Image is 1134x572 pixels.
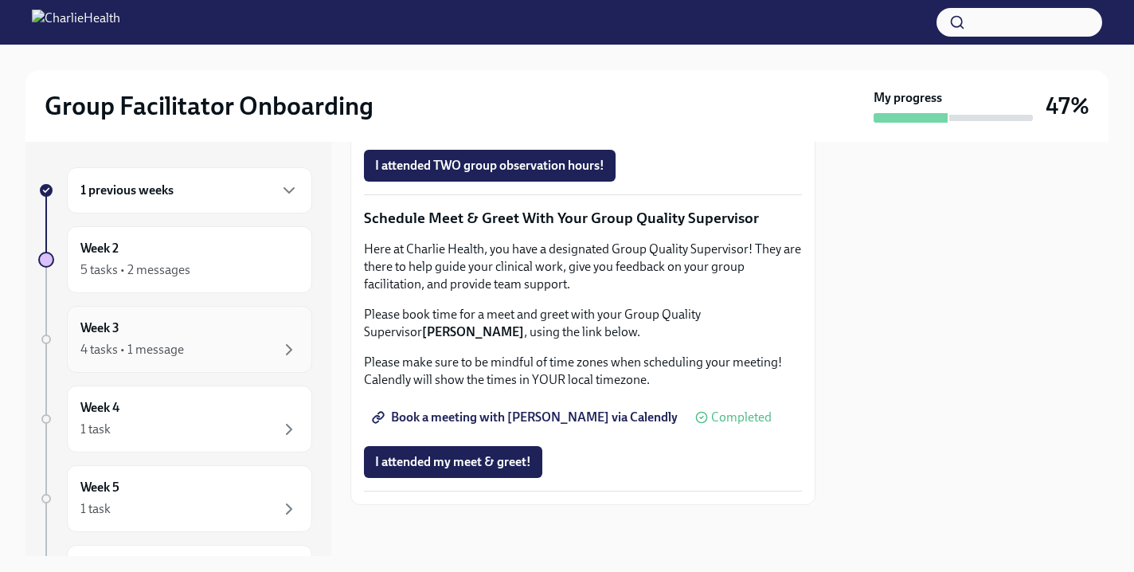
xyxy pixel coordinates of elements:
[364,402,689,433] a: Book a meeting with [PERSON_NAME] via Calendly
[364,354,802,389] p: Please make sure to be mindful of time zones when scheduling your meeting! Calendly will show the...
[80,240,119,257] h6: Week 2
[422,324,524,339] strong: [PERSON_NAME]
[38,465,312,532] a: Week 51 task
[38,226,312,293] a: Week 25 tasks • 2 messages
[80,319,119,337] h6: Week 3
[80,261,190,279] div: 5 tasks • 2 messages
[375,158,604,174] span: I attended TWO group observation hours!
[1046,92,1089,120] h3: 47%
[80,421,111,438] div: 1 task
[32,10,120,35] img: CharlieHealth
[364,150,616,182] button: I attended TWO group observation hours!
[80,399,119,417] h6: Week 4
[80,341,184,358] div: 4 tasks • 1 message
[874,89,942,107] strong: My progress
[38,306,312,373] a: Week 34 tasks • 1 message
[80,479,119,496] h6: Week 5
[375,454,531,470] span: I attended my meet & greet!
[364,241,802,293] p: Here at Charlie Health, you have a designated Group Quality Supervisor! They are there to help gu...
[375,409,678,425] span: Book a meeting with [PERSON_NAME] via Calendly
[364,306,802,341] p: Please book time for a meet and greet with your Group Quality Supervisor , using the link below.
[38,386,312,453] a: Week 41 task
[364,208,802,229] p: Schedule Meet & Greet With Your Group Quality Supervisor
[67,167,312,214] div: 1 previous weeks
[80,500,111,518] div: 1 task
[364,446,542,478] button: I attended my meet & greet!
[80,182,174,199] h6: 1 previous weeks
[711,411,772,424] span: Completed
[45,90,373,122] h2: Group Facilitator Onboarding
